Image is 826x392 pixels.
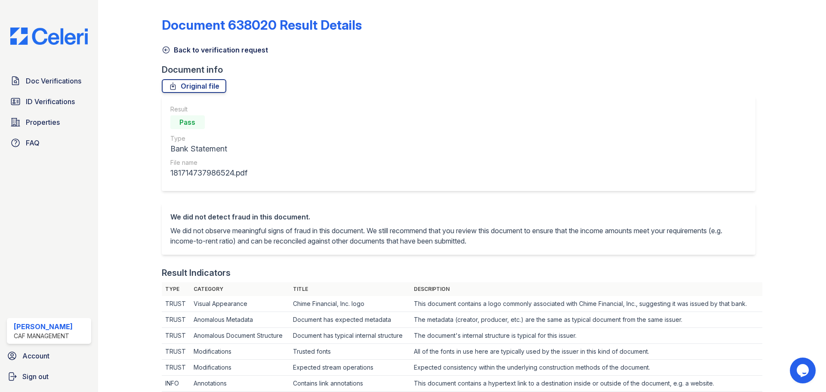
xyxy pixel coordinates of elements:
div: Result [170,105,247,114]
td: Contains link annotations [290,376,410,392]
td: INFO [162,376,190,392]
div: CAF Management [14,332,73,340]
a: Back to verification request [162,45,268,55]
span: FAQ [26,138,40,148]
td: TRUST [162,312,190,328]
td: The metadata (creator, producer, etc.) are the same as typical document from the same issuer. [410,312,762,328]
a: Original file [162,79,226,93]
span: ID Verifications [26,96,75,107]
div: Pass [170,115,205,129]
td: Document has typical internal structure [290,328,410,344]
td: Chime Financial, Inc. logo [290,296,410,312]
div: Type [170,134,247,143]
td: Trusted fonts [290,344,410,360]
th: Category [190,282,290,296]
a: Sign out [3,368,95,385]
td: Modifications [190,344,290,360]
td: Expected consistency within the underlying construction methods of the document. [410,360,762,376]
td: Expected stream operations [290,360,410,376]
a: FAQ [7,134,91,151]
a: Account [3,347,95,364]
a: Document 638020 Result Details [162,17,362,33]
div: [PERSON_NAME] [14,321,73,332]
td: The document's internal structure is typical for this issuer. [410,328,762,344]
td: Anomalous Metadata [190,312,290,328]
img: CE_Logo_Blue-a8612792a0a2168367f1c8372b55b34899dd931a85d93a1a3d3e32e68fde9ad4.png [3,28,95,45]
td: This document contains a logo commonly associated with Chime Financial, Inc., suggesting it was i... [410,296,762,312]
td: This document contains a hypertext link to a destination inside or outside of the document, e.g. ... [410,376,762,392]
td: Modifications [190,360,290,376]
div: File name [170,158,247,167]
td: Document has expected metadata [290,312,410,328]
td: TRUST [162,328,190,344]
td: Annotations [190,376,290,392]
span: Properties [26,117,60,127]
a: Doc Verifications [7,72,91,90]
p: We did not observe meaningful signs of fraud in this document. We still recommend that you review... [170,225,747,246]
td: TRUST [162,344,190,360]
th: Description [410,282,762,296]
td: TRUST [162,360,190,376]
span: Doc Verifications [26,76,81,86]
td: Visual Appearance [190,296,290,312]
th: Type [162,282,190,296]
span: Account [22,351,49,361]
div: Bank Statement [170,143,247,155]
div: We did not detect fraud in this document. [170,212,747,222]
th: Title [290,282,410,296]
a: Properties [7,114,91,131]
a: ID Verifications [7,93,91,110]
span: Sign out [22,371,49,382]
div: 181714737986524.pdf [170,167,247,179]
td: TRUST [162,296,190,312]
td: All of the fonts in use here are typically used by the issuer in this kind of document. [410,344,762,360]
div: Result Indicators [162,267,231,279]
td: Anomalous Document Structure [190,328,290,344]
div: Document info [162,64,762,76]
iframe: chat widget [790,358,817,383]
